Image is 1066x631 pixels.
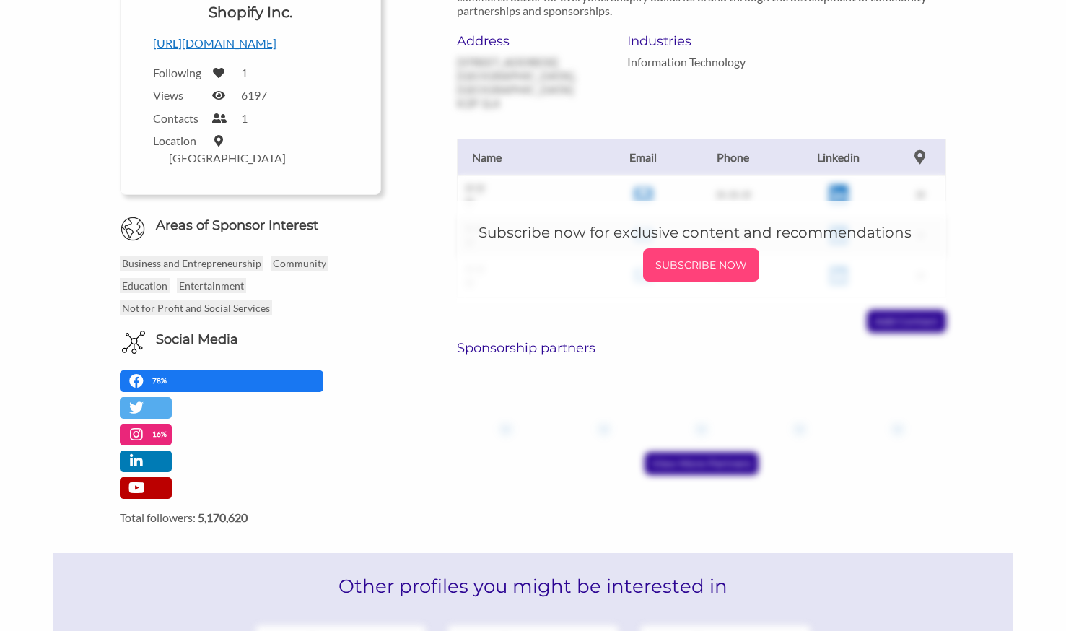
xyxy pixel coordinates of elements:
[122,331,145,354] img: Social Media Icon
[627,55,776,69] p: Information Technology
[169,151,286,165] label: [GEOGRAPHIC_DATA]
[198,510,248,524] strong: 5,170,620
[457,33,606,49] h6: Address
[479,222,925,243] h5: Subscribe now for exclusive content and recommendations
[627,33,776,49] h6: Industries
[120,278,170,293] p: Education
[458,139,602,175] th: Name
[153,66,204,79] label: Following
[241,111,248,125] label: 1
[120,510,381,524] label: Total followers:
[53,553,1013,619] h2: Other profiles you might be interested in
[120,256,263,271] p: Business and Entrepreneurship
[120,300,272,315] p: Not for Profit and Social Services
[457,340,946,356] h6: Sponsorship partners
[685,139,782,175] th: Phone
[241,88,267,102] label: 6197
[153,134,204,147] label: Location
[649,254,753,276] p: SUBSCRIBE NOW
[271,256,328,271] p: Community
[782,139,895,175] th: Linkedin
[479,248,925,282] a: SUBSCRIBE NOW
[153,111,204,125] label: Contacts
[153,88,204,102] label: Views
[153,34,348,53] p: [URL][DOMAIN_NAME]
[177,278,246,293] p: Entertainment
[109,217,392,235] h6: Areas of Sponsor Interest
[121,217,145,241] img: Globe Icon
[152,427,170,441] p: 16%
[209,2,292,22] h1: Shopify Inc.
[602,139,685,175] th: Email
[156,331,238,349] h6: Social Media
[152,374,170,388] p: 78%
[241,66,248,79] label: 1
